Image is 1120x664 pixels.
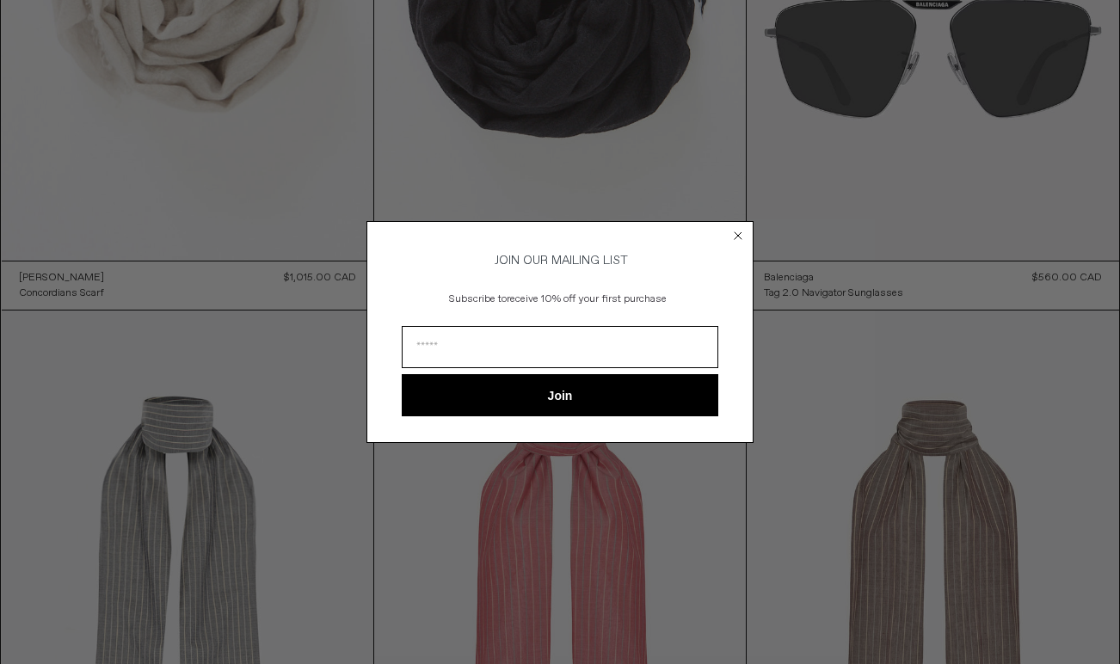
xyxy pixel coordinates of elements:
[492,253,628,268] span: JOIN OUR MAILING LIST
[402,326,718,368] input: Email
[402,374,718,416] button: Join
[507,292,667,306] span: receive 10% off your first purchase
[729,227,747,244] button: Close dialog
[449,292,507,306] span: Subscribe to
